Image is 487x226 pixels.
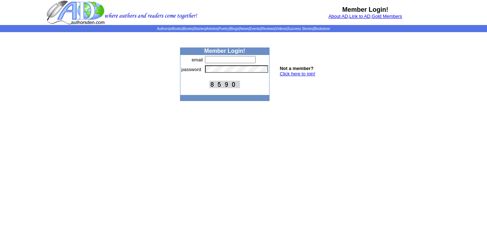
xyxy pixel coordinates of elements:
[209,81,240,88] img: This Is CAPTCHA Image
[276,27,286,31] a: Videos
[280,66,314,71] b: Not a member?
[372,14,402,19] a: Gold Members
[230,27,239,31] a: Blogs
[349,14,370,19] a: Link to AD
[204,48,245,54] b: Member Login!
[219,27,229,31] a: Poetry
[181,67,201,72] font: password
[206,27,218,31] a: Articles
[328,14,348,19] a: About AD
[192,57,203,62] font: email
[157,27,330,31] span: | | | | | | | | | | | |
[287,27,313,31] a: Success Stories
[342,6,388,13] b: Member Login!
[261,27,275,31] a: Reviews
[194,27,205,31] a: Stories
[280,71,316,76] a: Click here to join!
[240,27,248,31] a: News
[170,27,182,31] a: eBooks
[328,14,402,19] font: , ,
[250,27,261,31] a: Events
[157,27,169,31] a: Authors
[314,27,330,31] a: Bookstore
[183,27,193,31] a: Books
